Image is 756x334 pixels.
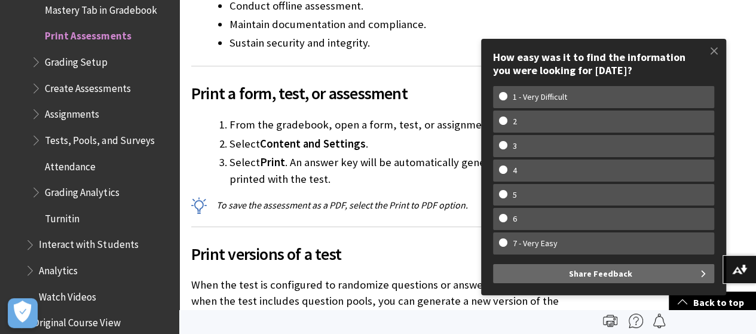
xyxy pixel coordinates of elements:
[8,298,38,328] button: Open Preferences
[493,264,714,283] button: Share Feedback
[229,136,567,152] li: Select .
[39,235,138,251] span: Interact with Students
[499,238,571,249] w-span: 7 - Very Easy
[499,92,581,102] w-span: 1 - Very Difficult
[499,190,531,200] w-span: 5
[499,141,531,151] w-span: 3
[191,241,567,266] span: Print versions of a test
[669,292,756,314] a: Back to top
[45,104,99,120] span: Assignments
[229,154,567,188] li: Select . An answer key will be automatically generated and printed with the test.
[493,51,714,76] div: How easy was it to find the information you were looking for [DATE]?
[629,314,643,328] img: More help
[45,78,130,94] span: Create Assessments
[260,155,285,169] span: Print
[260,137,366,151] span: Content and Settings
[191,81,567,106] span: Print a form, test, or assessment
[499,166,531,176] w-span: 4
[45,209,79,225] span: Turnitin
[45,130,154,146] span: Tests, Pools, and Surveys
[39,261,78,277] span: Analytics
[229,16,567,33] li: Maintain documentation and compliance.
[499,214,531,224] w-span: 6
[652,314,666,328] img: Follow this page
[45,26,131,42] span: Print Assessments
[191,198,567,212] p: To save the assessment as a PDF, select the Print to PDF option.
[39,287,96,303] span: Watch Videos
[569,264,632,283] span: Share Feedback
[499,117,531,127] w-span: 2
[45,182,119,198] span: Grading Analytics
[229,117,567,133] li: From the gradebook, open a form, test, or assignment with questions.
[45,52,108,68] span: Grading Setup
[191,277,567,324] p: When the test is configured to randomize questions or answer options and when the test includes q...
[45,157,96,173] span: Attendance
[603,314,617,328] img: Print
[33,313,120,329] span: Original Course View
[229,35,567,51] li: Sustain security and integrity.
